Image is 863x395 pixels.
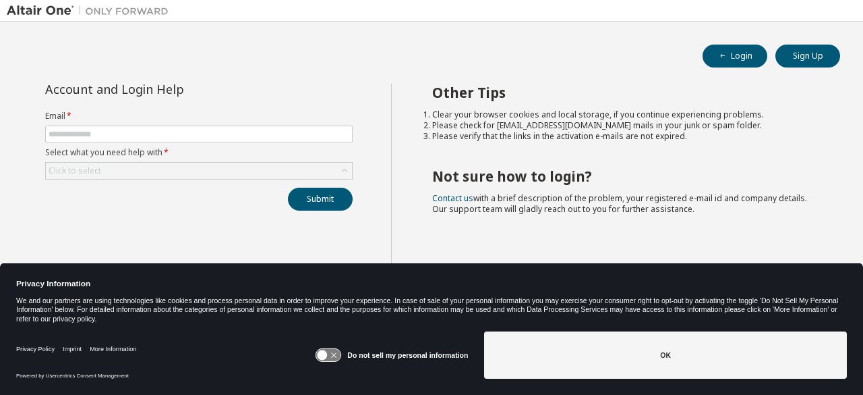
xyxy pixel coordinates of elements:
button: Login [703,45,767,68]
img: Altair One [7,4,175,18]
label: Email [45,111,353,122]
span: with a brief description of the problem, your registered e-mail id and company details. Our suppo... [432,192,807,215]
li: Please check for [EMAIL_ADDRESS][DOMAIN_NAME] mails in your junk or spam folder. [432,120,816,131]
label: Select what you need help with [45,147,353,158]
a: Contact us [432,192,473,204]
li: Clear your browser cookies and local storage, if you continue experiencing problems. [432,109,816,120]
div: Account and Login Help [45,84,291,95]
div: Click to select [49,165,101,176]
button: Submit [288,188,353,211]
div: Click to select [46,163,352,179]
button: Sign Up [775,45,840,68]
h2: Other Tips [432,84,816,101]
h2: Not sure how to login? [432,167,816,185]
li: Please verify that the links in the activation e-mails are not expired. [432,131,816,142]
